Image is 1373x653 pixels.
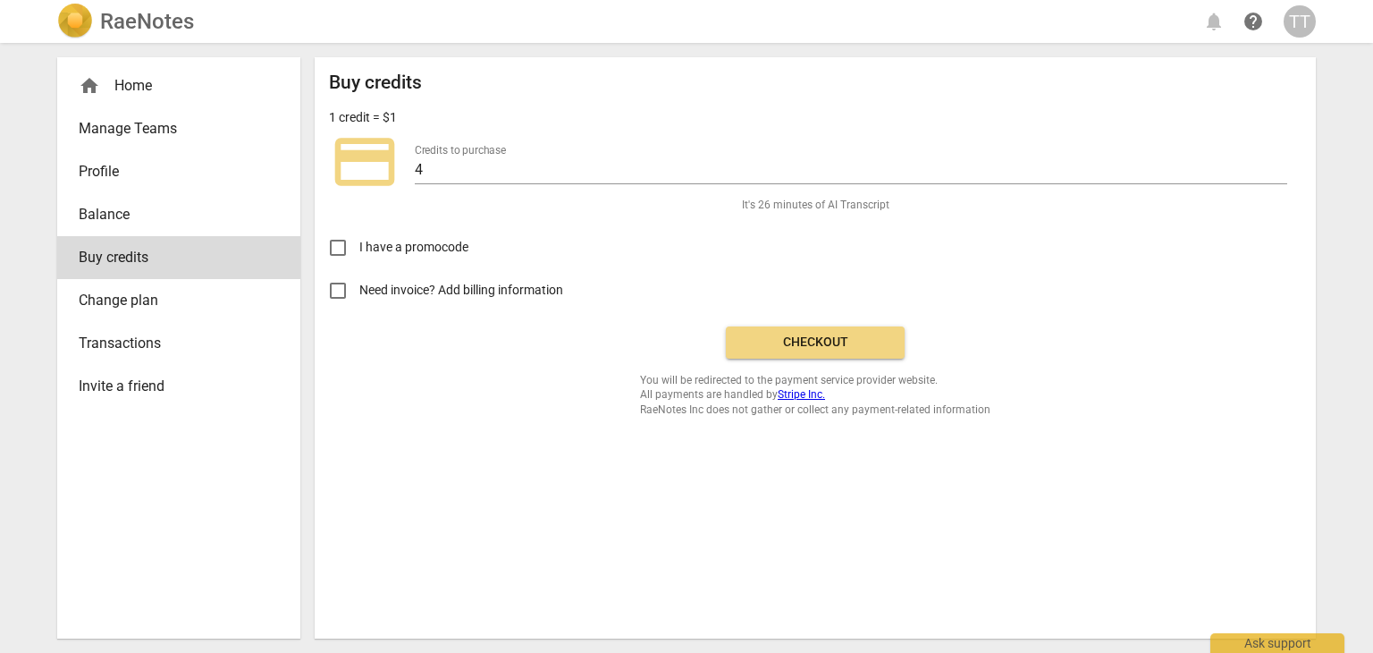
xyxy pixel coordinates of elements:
[57,4,194,39] a: LogoRaeNotes
[1210,633,1344,653] div: Ask support
[57,193,300,236] a: Balance
[57,236,300,279] a: Buy credits
[740,334,890,352] span: Checkout
[79,204,265,225] span: Balance
[79,290,265,311] span: Change plan
[79,75,265,97] div: Home
[359,281,566,300] span: Need invoice? Add billing information
[415,145,506,156] label: Credits to purchase
[1284,5,1316,38] button: TT
[79,161,265,182] span: Profile
[57,4,93,39] img: Logo
[329,126,400,198] span: credit_card
[100,9,194,34] h2: RaeNotes
[726,326,905,359] button: Checkout
[79,118,265,140] span: Manage Teams
[1237,5,1269,38] a: Help
[79,333,265,354] span: Transactions
[57,150,300,193] a: Profile
[57,365,300,408] a: Invite a friend
[1242,11,1264,32] span: help
[640,373,990,418] span: You will be redirected to the payment service provider website. All payments are handled by RaeNo...
[742,198,889,213] span: It's 26 minutes of AI Transcript
[57,107,300,150] a: Manage Teams
[79,247,265,268] span: Buy credits
[79,75,100,97] span: home
[329,108,397,127] p: 1 credit = $1
[57,64,300,107] div: Home
[57,279,300,322] a: Change plan
[57,322,300,365] a: Transactions
[359,238,468,257] span: I have a promocode
[778,388,825,401] a: Stripe Inc.
[329,72,422,94] h2: Buy credits
[79,376,265,397] span: Invite a friend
